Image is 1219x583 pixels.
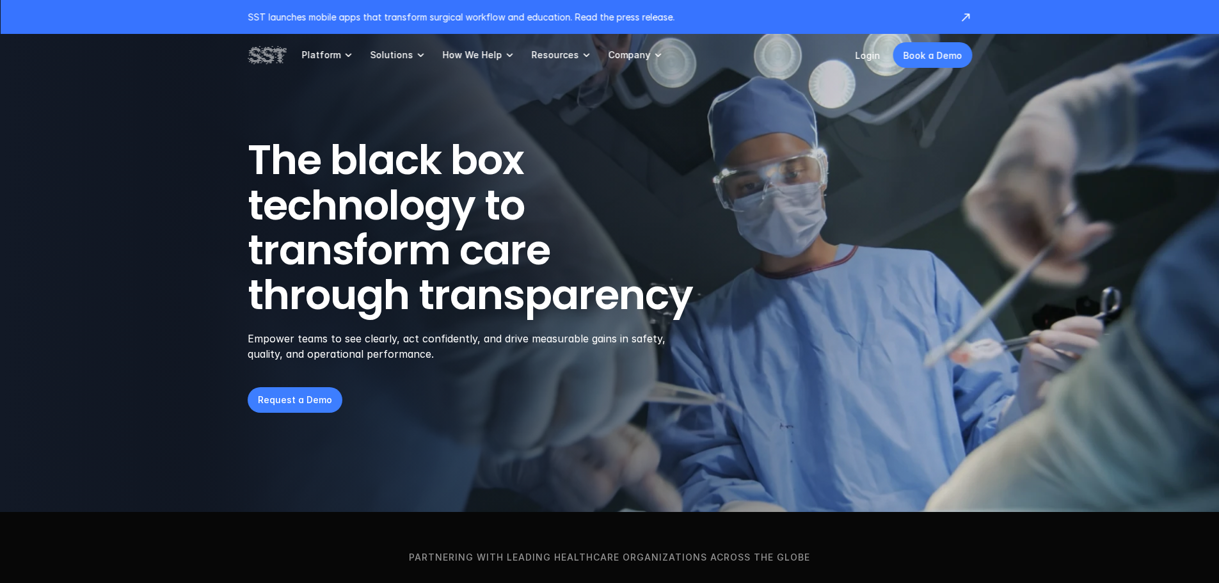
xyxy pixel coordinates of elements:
p: How We Help [442,49,502,61]
p: Request a Demo [258,393,332,406]
p: Company [608,49,650,61]
a: Login [855,50,880,61]
a: Request a Demo [248,387,342,413]
h1: The black box technology to transform care through transparency [248,138,754,318]
img: SST logo [248,44,286,66]
p: Book a Demo [903,49,962,62]
p: Partnering with leading healthcare organizations across the globe [22,550,1197,564]
p: SST launches mobile apps that transform surgical workflow and education. Read the press release. [248,10,946,24]
p: Empower teams to see clearly, act confidently, and drive measurable gains in safety, quality, and... [248,331,682,362]
a: Book a Demo [893,42,972,68]
a: Platform [301,34,355,76]
p: Resources [531,49,578,61]
p: Platform [301,49,340,61]
p: Solutions [370,49,413,61]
